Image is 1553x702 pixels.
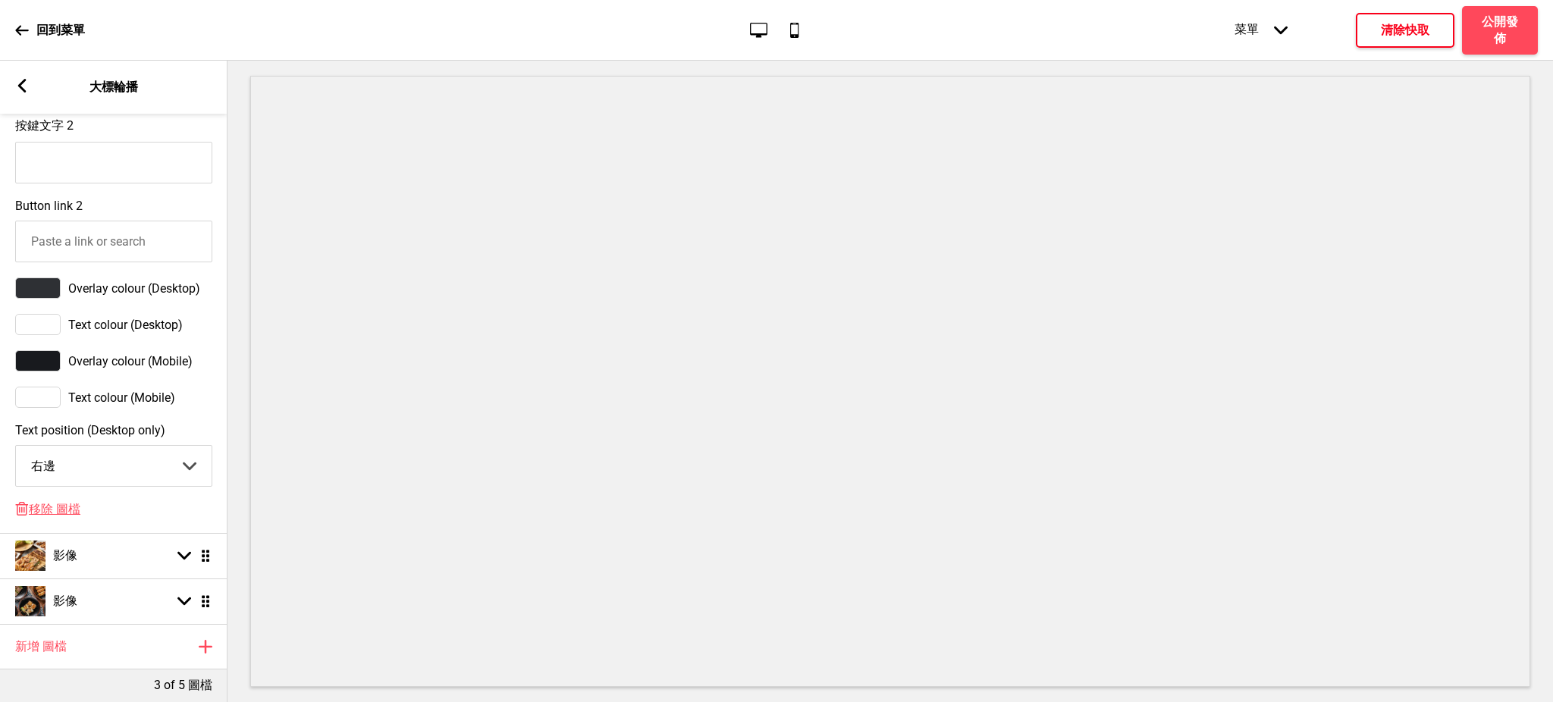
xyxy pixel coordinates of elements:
label: Text position (Desktop only) [15,423,212,437]
div: Overlay colour (Desktop) [15,277,212,299]
span: Overlay colour (Desktop) [68,281,200,296]
input: Paste a link or search [15,221,212,262]
span: Text colour (Mobile) [68,390,175,405]
h4: 公開發佈 [1477,14,1523,47]
a: 回到菜單 [15,10,85,51]
div: Text colour (Desktop) [15,314,212,335]
button: 清除快取 [1356,13,1454,48]
p: 回到菜單 [36,22,85,39]
h4: 影像 [53,547,77,564]
h4: 清除快取 [1381,22,1429,39]
div: Overlay colour (Mobile) [15,350,212,371]
div: Text colour (Mobile) [15,387,212,408]
span: Text colour (Desktop) [68,318,183,332]
label: Button link 2 [15,199,83,213]
h4: 新增 圖檔 [15,638,67,655]
div: 菜單 [1219,7,1303,53]
h4: 影像 [53,593,77,610]
label: 按鍵文字 2 [15,118,74,133]
button: 公開發佈 [1462,6,1538,55]
p: 3 of 5 圖檔 [154,677,212,694]
span: Overlay colour (Mobile) [68,354,193,368]
p: 大標輪播 [89,79,138,96]
span: 移除 圖檔 [29,502,80,518]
